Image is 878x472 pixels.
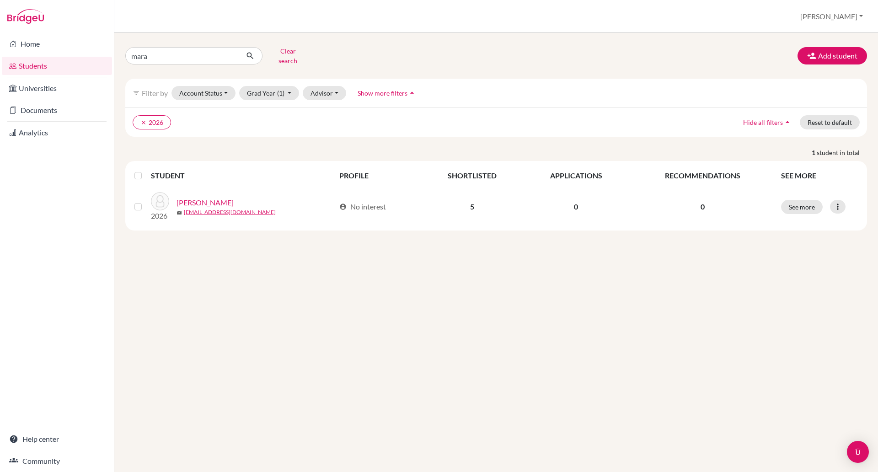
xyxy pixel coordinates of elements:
span: student in total [817,148,867,157]
span: Hide all filters [743,118,783,126]
a: Documents [2,101,112,119]
span: Filter by [142,89,168,97]
span: (1) [277,89,284,97]
button: See more [781,200,823,214]
a: Analytics [2,123,112,142]
input: Find student by name... [125,47,239,64]
th: APPLICATIONS [523,165,629,187]
div: Open Intercom Messenger [847,441,869,463]
a: [EMAIL_ADDRESS][DOMAIN_NAME] [184,208,276,216]
span: mail [177,210,182,215]
div: No interest [339,201,386,212]
button: Hide all filtersarrow_drop_up [735,115,800,129]
button: Clear search [262,44,313,68]
a: Help center [2,430,112,448]
th: PROFILE [334,165,422,187]
button: Add student [798,47,867,64]
button: clear2026 [133,115,171,129]
a: [PERSON_NAME] [177,197,234,208]
p: 0 [635,201,770,212]
th: STUDENT [151,165,334,187]
i: arrow_drop_up [783,118,792,127]
button: Grad Year(1) [239,86,300,100]
th: SHORTLISTED [422,165,523,187]
button: Show more filtersarrow_drop_up [350,86,424,100]
button: Reset to default [800,115,860,129]
button: Account Status [171,86,236,100]
th: RECOMMENDATIONS [630,165,776,187]
a: Home [2,35,112,53]
a: Community [2,452,112,470]
p: 2026 [151,210,169,221]
a: Students [2,57,112,75]
th: SEE MORE [776,165,863,187]
span: account_circle [339,203,347,210]
i: arrow_drop_up [407,88,417,97]
i: filter_list [133,89,140,97]
button: [PERSON_NAME] [796,8,867,25]
img: Soriano, Alex [151,192,169,210]
i: clear [140,119,147,126]
span: Show more filters [358,89,407,97]
img: Bridge-U [7,9,44,24]
button: Advisor [303,86,346,100]
a: Universities [2,79,112,97]
td: 0 [523,187,629,227]
td: 5 [422,187,523,227]
strong: 1 [812,148,817,157]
